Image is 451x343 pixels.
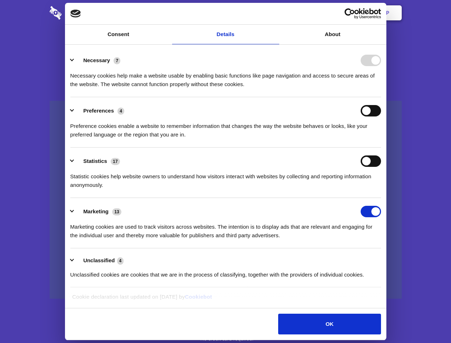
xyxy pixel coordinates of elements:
div: Marketing cookies are used to track visitors across websites. The intention is to display ads tha... [70,217,381,240]
span: 17 [111,158,120,165]
div: Necessary cookies help make a website usable by enabling basic functions like page navigation and... [70,66,381,89]
span: 7 [114,57,120,64]
button: Statistics (17) [70,155,125,167]
a: Usercentrics Cookiebot - opens in a new window [319,8,381,19]
h1: Eliminate Slack Data Loss. [50,32,402,58]
div: Cookie declaration last updated on [DATE] by [67,293,384,307]
button: OK [278,314,381,334]
iframe: Drift Widget Chat Controller [415,307,442,334]
a: Contact [290,2,322,24]
label: Marketing [83,208,109,214]
a: Wistia video thumbnail [50,101,402,299]
button: Necessary (7) [70,55,125,66]
img: logo [70,10,81,18]
button: Preferences (4) [70,105,129,116]
label: Necessary [83,57,110,63]
label: Preferences [83,108,114,114]
span: 13 [112,208,121,215]
a: Login [324,2,355,24]
a: Details [172,25,279,44]
span: 4 [117,108,124,115]
img: logo-wordmark-white-trans-d4663122ce5f474addd5e946df7df03e33cb6a1c49d2221995e7729f52c070b2.svg [50,6,111,20]
a: Consent [65,25,172,44]
a: Pricing [210,2,241,24]
div: Preference cookies enable a website to remember information that changes the way the website beha... [70,116,381,139]
button: Unclassified (4) [70,256,128,265]
div: Unclassified cookies are cookies that we are in the process of classifying, together with the pro... [70,265,381,279]
button: Marketing (13) [70,206,126,217]
label: Statistics [83,158,107,164]
h4: Auto-redaction of sensitive data, encrypted data sharing and self-destructing private chats. Shar... [50,65,402,89]
a: About [279,25,386,44]
div: Statistic cookies help website owners to understand how visitors interact with websites by collec... [70,167,381,189]
a: Cookiebot [185,294,212,300]
span: 4 [117,257,124,264]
